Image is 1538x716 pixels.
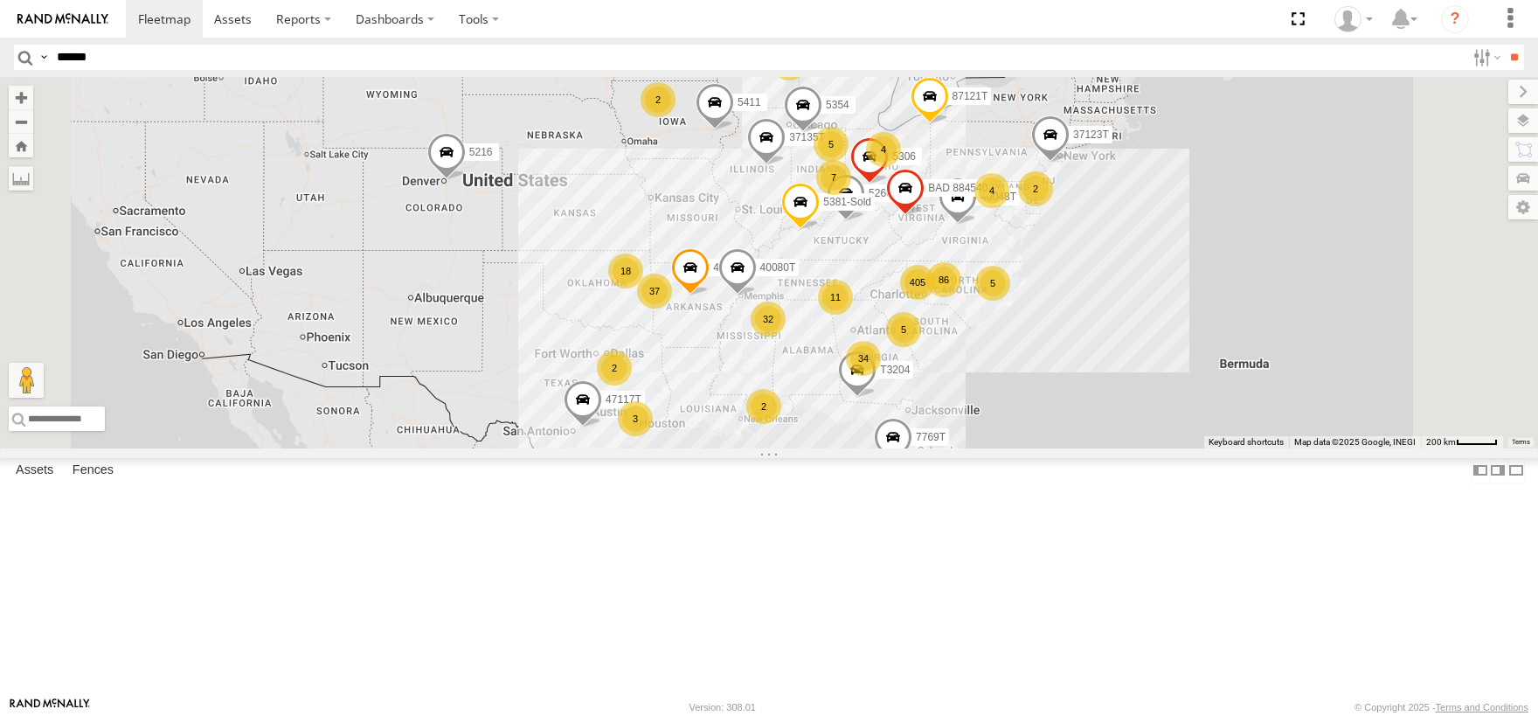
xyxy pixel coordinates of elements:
span: 5381-Sold [823,196,871,208]
div: 7 [816,160,851,195]
div: Denise Wike [1328,6,1379,32]
img: rand-logo.svg [17,13,108,25]
div: 4 [866,132,901,167]
span: 40048T [980,191,1016,203]
div: 11 [818,280,853,315]
label: Dock Summary Table to the Left [1472,458,1489,483]
button: Map Scale: 200 km per 44 pixels [1421,436,1503,448]
div: 405 [900,265,935,300]
div: 18 [608,254,643,288]
span: T3204 [880,364,910,376]
span: 200 km [1426,437,1456,447]
label: Map Settings [1508,195,1538,219]
button: Zoom Home [9,134,33,157]
div: 32 [751,302,786,337]
div: 2 [1018,171,1053,206]
span: 40080T [760,261,796,274]
span: 40032T [713,261,749,274]
label: Hide Summary Table [1507,458,1525,483]
div: 2 [746,389,781,424]
i: ? [1441,5,1469,33]
button: Keyboard shortcuts [1209,436,1284,448]
label: Search Query [37,45,51,70]
div: 5 [975,266,1010,301]
button: Zoom in [9,86,33,109]
a: Visit our Website [10,699,90,716]
label: Search Filter Options [1466,45,1504,70]
span: 5411 [738,96,761,108]
div: 5 [886,312,921,347]
span: 5354 [826,98,849,110]
button: Zoom out [9,109,33,134]
div: 4 [974,173,1009,208]
span: BAD 884540 [928,182,987,194]
span: Map data ©2025 Google, INEGI [1294,437,1416,447]
a: Terms and Conditions [1436,702,1528,713]
span: 7769T [916,430,946,442]
span: 47117T [606,393,641,406]
span: 5216 [469,146,493,158]
div: 37 [637,274,672,309]
div: Version: 308.01 [689,702,756,713]
label: Measure [9,166,33,191]
div: 34 [846,341,881,376]
div: 3 [618,401,653,436]
div: 7 [772,45,807,80]
div: 2 [597,351,632,386]
div: 2 [641,82,675,117]
a: Terms (opens in new tab) [1512,439,1530,446]
span: 5266 [869,187,892,199]
div: © Copyright 2025 - [1354,702,1528,713]
div: 5 [814,127,849,162]
label: Dock Summary Table to the Right [1489,458,1507,483]
label: Fences [64,458,122,483]
span: 87121T [953,89,988,101]
span: 37135T [789,131,825,143]
span: 5306 [892,150,916,163]
div: 86 [926,262,961,297]
label: Assets [7,458,62,483]
span: 37123T [1073,128,1109,140]
button: Drag Pegman onto the map to open Street View [9,363,44,398]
